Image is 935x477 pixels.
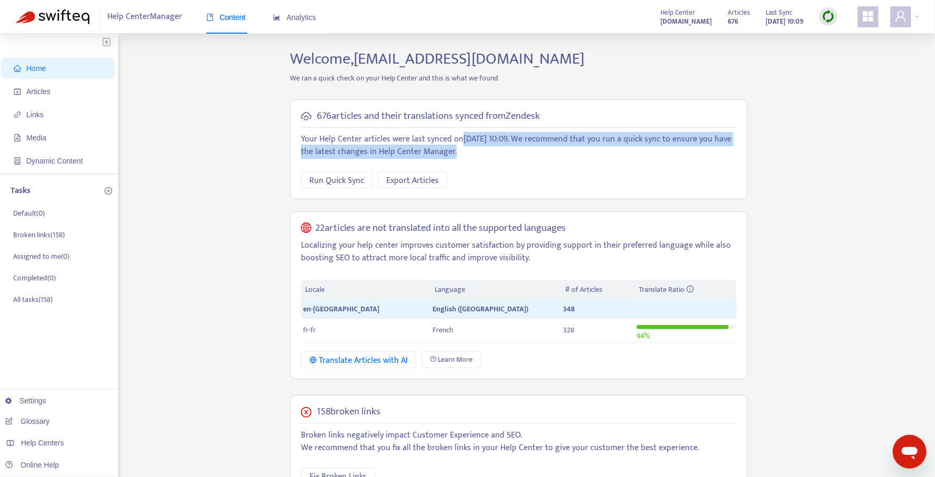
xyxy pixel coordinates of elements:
span: Media [26,134,46,142]
span: appstore [862,10,874,23]
span: global [301,222,311,235]
img: Swifteq [16,9,89,24]
p: Tasks [11,185,31,197]
h5: 158 broken links [317,406,380,418]
span: Help Center Manager [108,7,183,27]
h5: 22 articles are not translated into all the supported languages [316,222,566,235]
span: Dynamic Content [26,157,83,165]
span: en-[GEOGRAPHIC_DATA] [303,303,379,315]
p: Localizing your help center improves customer satisfaction by providing support in their preferre... [301,239,737,265]
button: Translate Articles with AI [301,351,416,368]
span: Last Sync [766,7,792,18]
button: Run Quick Sync [301,171,373,188]
span: Learn More [438,354,473,366]
span: 348 [563,303,575,315]
span: 94 % [637,330,650,342]
a: Settings [5,397,46,405]
div: Translate Articles with AI [309,354,408,367]
span: area-chart [273,14,280,21]
button: Export Articles [378,171,447,188]
p: Default ( 0 ) [13,208,45,219]
span: Run Quick Sync [309,174,364,187]
th: Language [430,280,561,300]
span: file-image [14,134,21,141]
span: Help Centers [21,439,64,447]
span: Articles [728,7,750,18]
th: Locale [301,280,430,300]
p: Your Help Center articles were last synced on [DATE] 10:09 . We recommend that you run a quick sy... [301,133,737,158]
p: Assigned to me ( 0 ) [13,251,69,262]
a: Online Help [5,461,59,469]
span: account-book [14,88,21,95]
span: 328 [563,324,574,336]
span: Articles [26,87,51,96]
th: # of Articles [561,280,635,300]
strong: 676 [728,16,738,27]
iframe: Button to launch messaging window [893,435,927,469]
span: book [206,14,214,21]
div: Translate Ratio [639,284,732,296]
p: We ran a quick check on your Help Center and this is what we found [282,73,756,84]
span: user [894,10,907,23]
a: [DOMAIN_NAME] [660,15,712,27]
span: close-circle [301,407,311,418]
span: English ([GEOGRAPHIC_DATA]) [433,303,528,315]
span: Content [206,13,246,22]
span: Welcome, [EMAIL_ADDRESS][DOMAIN_NAME] [290,46,585,72]
span: Home [26,64,46,73]
span: cloud-sync [301,111,311,121]
span: Help Center [660,7,695,18]
a: Learn More [421,351,481,368]
span: Analytics [273,13,316,22]
strong: [DATE] 10:09 [766,16,803,27]
strong: [DOMAIN_NAME] [660,16,712,27]
h5: 676 articles and their translations synced from Zendesk [317,110,540,123]
p: Broken links negatively impact Customer Experience and SEO. We recommend that you fix all the bro... [301,429,737,454]
p: Broken links ( 158 ) [13,229,65,240]
span: fr-fr [303,324,316,336]
span: home [14,65,21,72]
span: link [14,111,21,118]
span: Export Articles [386,174,439,187]
p: All tasks ( 158 ) [13,294,53,305]
p: Completed ( 0 ) [13,272,56,283]
span: French [433,324,454,336]
a: Glossary [5,417,49,425]
span: container [14,157,21,165]
img: sync.dc5367851b00ba804db3.png [822,10,835,23]
span: plus-circle [105,187,112,195]
span: Links [26,110,44,119]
